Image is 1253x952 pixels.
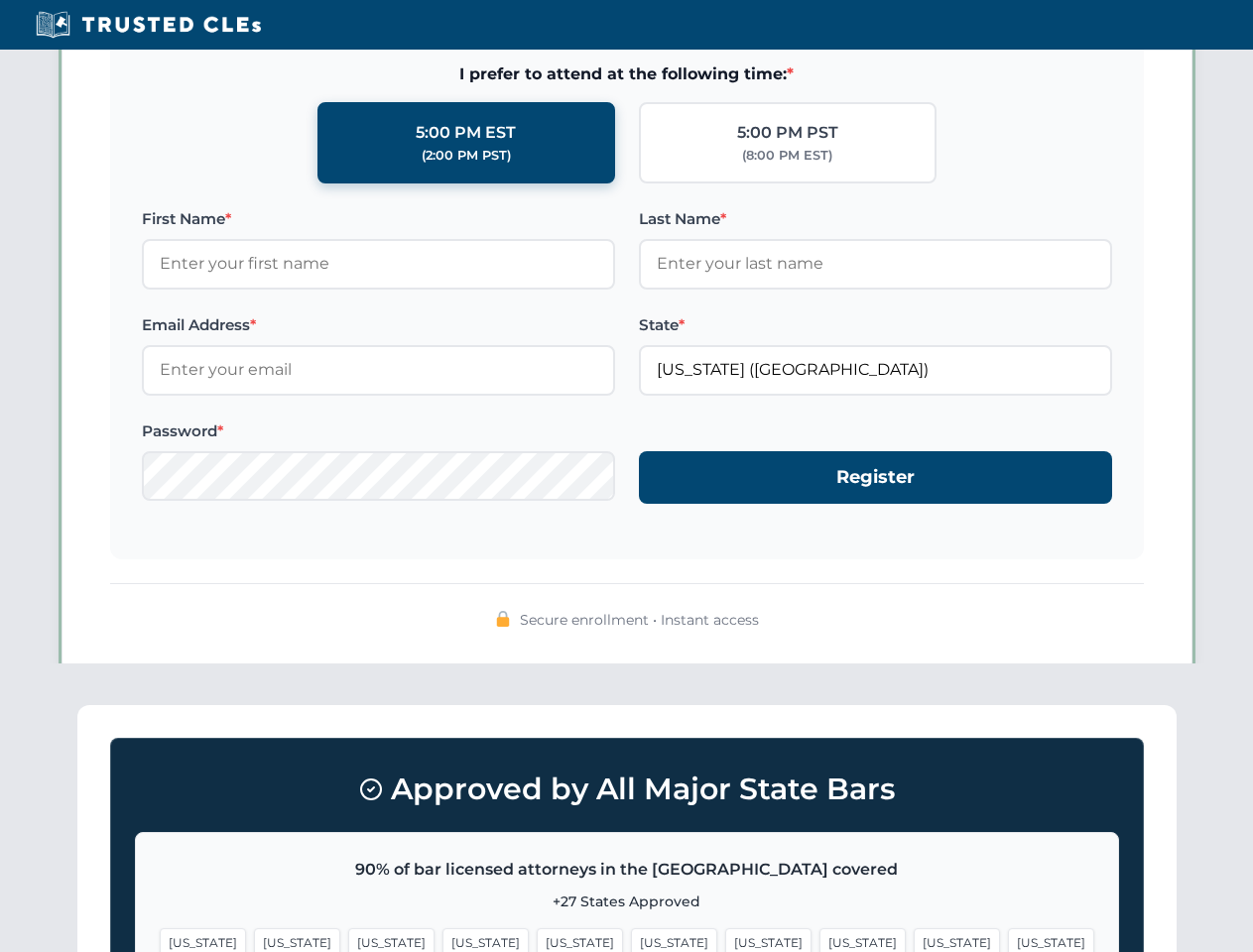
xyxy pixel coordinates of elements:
[142,419,615,443] label: Password
[135,763,1119,816] h3: Approved by All Major State Bars
[30,10,267,40] img: Trusted CLEs
[639,239,1112,289] input: Enter your last name
[422,146,511,166] div: (2:00 PM PST)
[142,207,615,231] label: First Name
[160,857,1094,883] p: 90% of bar licensed attorneys in the [GEOGRAPHIC_DATA] covered
[639,207,1112,231] label: Last Name
[142,239,615,289] input: Enter your first name
[639,313,1112,337] label: State
[495,611,511,627] img: 🔒
[639,345,1112,395] input: Florida (FL)
[639,451,1112,504] button: Register
[520,609,759,631] span: Secure enrollment • Instant access
[142,345,615,395] input: Enter your email
[416,120,516,146] div: 5:00 PM EST
[160,891,1094,912] p: +27 States Approved
[742,146,832,166] div: (8:00 PM EST)
[142,313,615,337] label: Email Address
[737,120,838,146] div: 5:00 PM PST
[142,61,1112,87] span: I prefer to attend at the following time:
